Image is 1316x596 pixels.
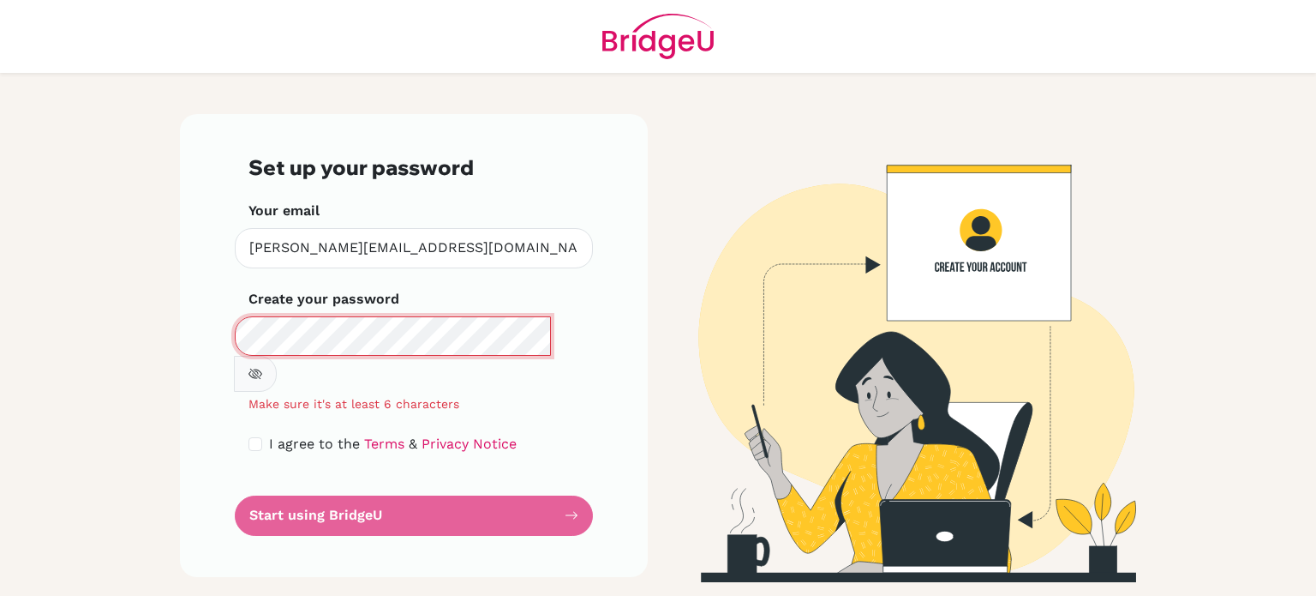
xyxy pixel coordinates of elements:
label: Create your password [248,289,399,310]
div: Make sure it's at least 6 characters [235,395,593,413]
label: Your email [248,201,320,221]
a: Privacy Notice [422,436,517,452]
span: I agree to the [269,436,360,452]
span: & [409,436,417,452]
h3: Set up your password [248,155,579,180]
a: Terms [364,436,404,452]
input: Insert your email* [235,228,593,268]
